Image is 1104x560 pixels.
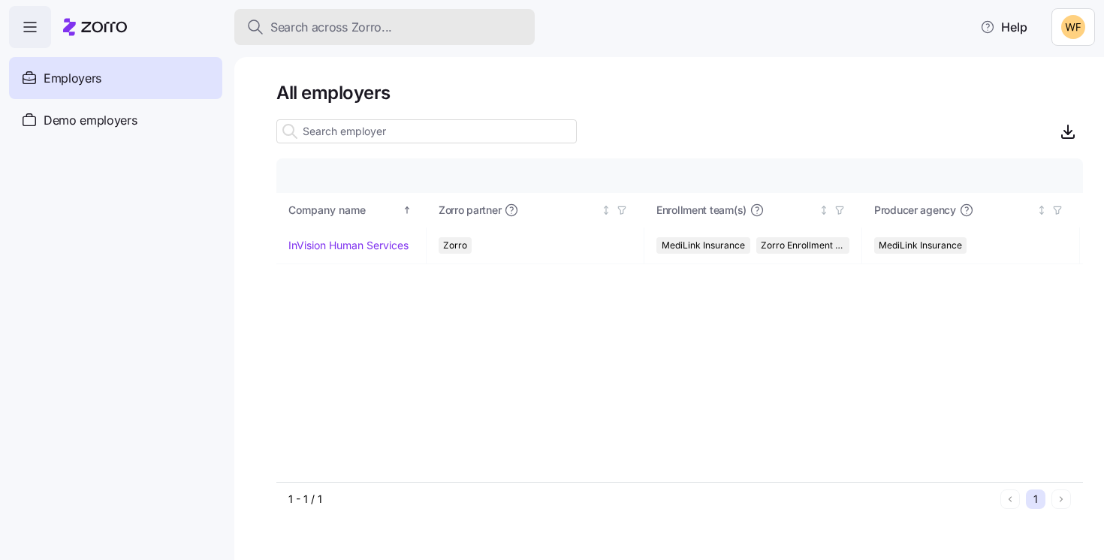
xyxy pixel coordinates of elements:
[234,9,535,45] button: Search across Zorro...
[288,492,994,507] div: 1 - 1 / 1
[1036,205,1047,215] div: Not sorted
[439,203,501,218] span: Zorro partner
[9,99,222,141] a: Demo employers
[1000,489,1020,509] button: Previous page
[656,203,747,218] span: Enrollment team(s)
[1026,489,1045,509] button: 1
[968,12,1039,42] button: Help
[443,237,467,254] span: Zorro
[819,205,829,215] div: Not sorted
[980,18,1027,36] span: Help
[879,237,962,254] span: MediLink Insurance
[1051,489,1071,509] button: Next page
[44,69,101,88] span: Employers
[270,18,392,37] span: Search across Zorro...
[402,205,412,215] div: Sorted ascending
[44,111,137,130] span: Demo employers
[288,202,400,218] div: Company name
[1061,15,1085,39] img: 8adafdde462ffddea829e1adcd6b1844
[276,81,1083,104] h1: All employers
[862,193,1080,227] th: Producer agencyNot sorted
[427,193,644,227] th: Zorro partnerNot sorted
[662,237,745,254] span: MediLink Insurance
[644,193,862,227] th: Enrollment team(s)Not sorted
[874,203,956,218] span: Producer agency
[761,237,846,254] span: Zorro Enrollment Team
[276,119,577,143] input: Search employer
[9,57,222,99] a: Employers
[601,205,611,215] div: Not sorted
[288,238,409,253] a: InVision Human Services
[276,193,427,227] th: Company nameSorted ascending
